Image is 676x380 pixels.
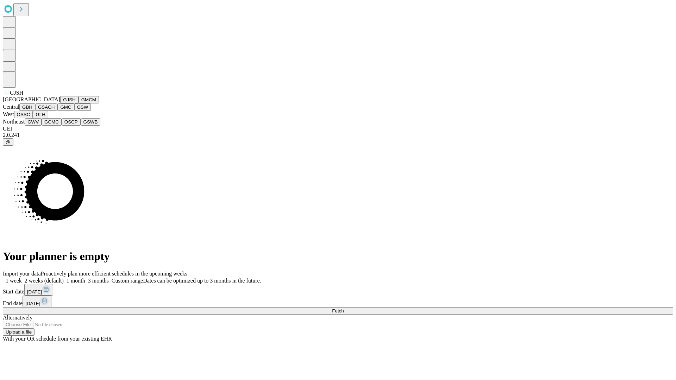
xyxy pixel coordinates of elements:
[27,289,42,294] span: [DATE]
[143,278,261,284] span: Dates can be optimized up to 3 months in the future.
[19,103,35,111] button: GBH
[112,278,143,284] span: Custom range
[3,315,32,321] span: Alternatively
[23,296,51,307] button: [DATE]
[3,104,19,110] span: Central
[332,308,344,313] span: Fetch
[14,111,33,118] button: OSSC
[3,132,673,138] div: 2.0.241
[10,90,23,96] span: GJSH
[3,96,60,102] span: [GEOGRAPHIC_DATA]
[25,301,40,306] span: [DATE]
[6,278,22,284] span: 1 week
[79,96,99,103] button: GMCM
[3,328,35,336] button: Upload a file
[3,271,41,277] span: Import your data
[88,278,109,284] span: 3 months
[35,103,57,111] button: GSACH
[3,307,673,315] button: Fetch
[6,139,11,145] span: @
[57,103,74,111] button: GMC
[3,138,13,146] button: @
[3,119,25,125] span: Northeast
[3,284,673,296] div: Start date
[25,278,64,284] span: 2 weeks (default)
[25,118,42,126] button: GWV
[67,278,85,284] span: 1 month
[3,250,673,263] h1: Your planner is empty
[3,296,673,307] div: End date
[60,96,79,103] button: GJSH
[3,126,673,132] div: GEI
[81,118,101,126] button: GSWB
[62,118,81,126] button: OSCP
[3,111,14,117] span: West
[74,103,91,111] button: OSW
[33,111,48,118] button: GLH
[42,118,62,126] button: GCMC
[3,336,112,342] span: With your OR schedule from your existing EHR
[24,284,53,296] button: [DATE]
[41,271,189,277] span: Proactively plan more efficient schedules in the upcoming weeks.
